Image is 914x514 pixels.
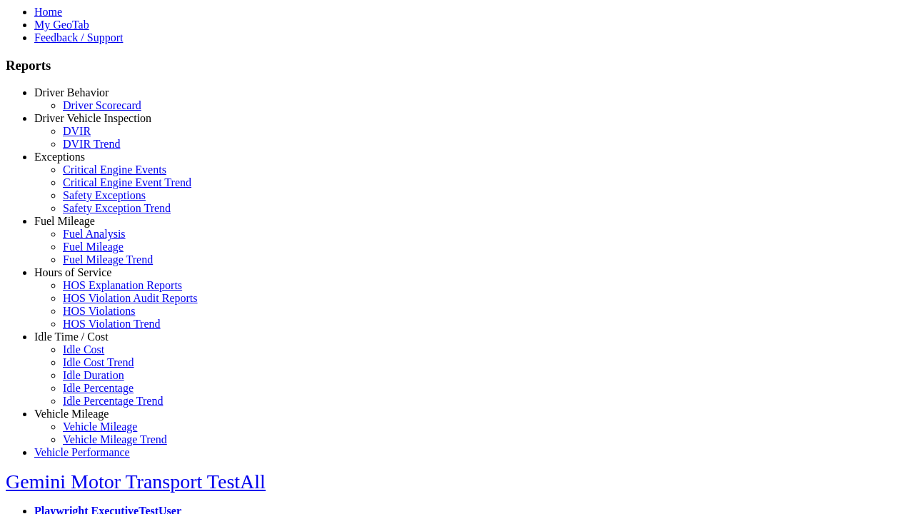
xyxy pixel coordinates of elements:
a: Idle Cost Trend [63,356,134,368]
a: DVIR [63,125,91,137]
h3: Reports [6,58,908,74]
a: HOS Violation Trend [63,318,161,330]
a: Vehicle Mileage [63,420,137,433]
a: DVIR Trend [63,138,120,150]
a: Exceptions [34,151,85,163]
a: Home [34,6,62,18]
a: Idle Percentage Trend [63,395,163,407]
a: Critical Engine Event Trend [63,176,191,188]
a: Fuel Analysis [63,228,126,240]
a: Driver Vehicle Inspection [34,112,151,124]
a: Idle Duration [63,369,124,381]
a: Gemini Motor Transport TestAll [6,470,266,493]
a: Fuel Mileage [34,215,95,227]
a: HOS Violation Audit Reports [63,292,198,304]
a: HOS Violations [63,305,135,317]
a: Idle Time / Cost [34,331,109,343]
a: Idle Percentage [63,382,134,394]
a: Critical Engine Events [63,163,166,176]
a: Driver Scorecard [63,99,141,111]
a: Fuel Mileage Trend [63,253,153,266]
a: HOS Explanation Reports [63,279,182,291]
a: My GeoTab [34,19,89,31]
a: Safety Exceptions [63,189,146,201]
a: Vehicle Performance [34,446,130,458]
a: Vehicle Mileage Trend [63,433,167,445]
a: Hours of Service [34,266,111,278]
a: Vehicle Mileage [34,408,109,420]
a: Driver Behavior [34,86,109,99]
a: Fuel Mileage [63,241,124,253]
a: Feedback / Support [34,31,123,44]
a: Safety Exception Trend [63,202,171,214]
a: Idle Cost [63,343,104,356]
